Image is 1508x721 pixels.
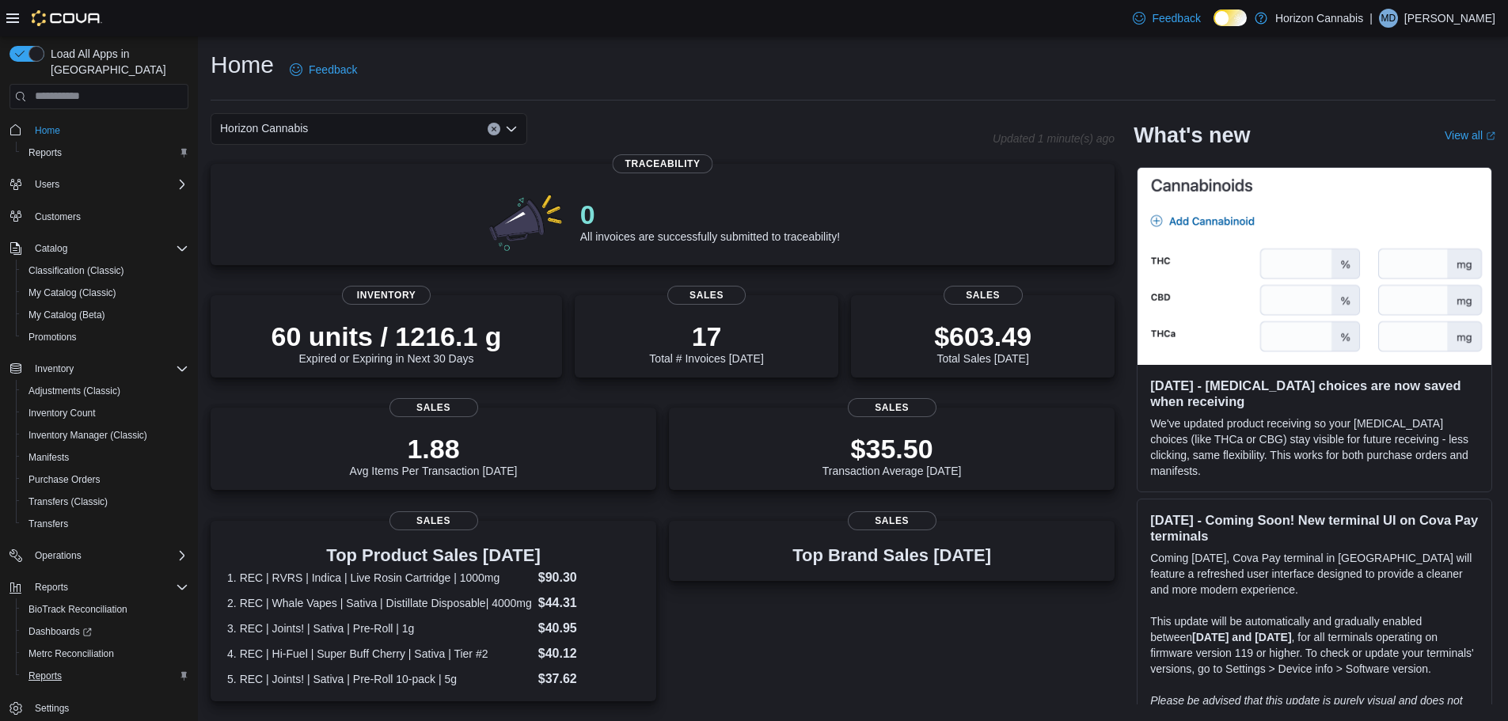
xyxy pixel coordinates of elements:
[538,594,640,613] dd: $44.31
[22,305,188,324] span: My Catalog (Beta)
[1214,9,1247,26] input: Dark Mode
[309,62,357,78] span: Feedback
[1369,9,1373,28] p: |
[667,286,746,305] span: Sales
[28,385,120,397] span: Adjustments (Classic)
[1214,26,1214,27] span: Dark Mode
[1126,2,1206,34] a: Feedback
[28,175,188,194] span: Users
[16,402,195,424] button: Inventory Count
[22,622,98,641] a: Dashboards
[22,600,134,619] a: BioTrack Reconciliation
[22,261,131,280] a: Classification (Classic)
[3,545,195,567] button: Operations
[613,154,713,173] span: Traceability
[35,211,81,223] span: Customers
[22,666,188,685] span: Reports
[16,665,195,687] button: Reports
[28,207,87,226] a: Customers
[1379,9,1398,28] div: Morgan Dean
[1150,550,1479,598] p: Coming [DATE], Cova Pay terminal in [GEOGRAPHIC_DATA] will feature a refreshed user interface des...
[16,424,195,446] button: Inventory Manager (Classic)
[28,121,66,140] a: Home
[28,175,66,194] button: Users
[28,239,188,258] span: Catalog
[22,404,102,423] a: Inventory Count
[944,286,1023,305] span: Sales
[3,119,195,142] button: Home
[16,620,195,643] a: Dashboards
[35,124,60,137] span: Home
[22,328,83,347] a: Promotions
[28,287,116,299] span: My Catalog (Classic)
[1150,416,1479,479] p: We've updated product receiving so your [MEDICAL_DATA] choices (like THCa or CBG) stay visible fo...
[3,205,195,228] button: Customers
[28,264,124,277] span: Classification (Classic)
[28,429,147,442] span: Inventory Manager (Classic)
[934,321,1031,352] p: $603.49
[211,49,274,81] h1: Home
[22,143,188,162] span: Reports
[28,451,69,464] span: Manifests
[22,448,188,467] span: Manifests
[22,514,188,533] span: Transfers
[3,173,195,195] button: Users
[28,359,80,378] button: Inventory
[22,143,68,162] a: Reports
[16,598,195,620] button: BioTrack Reconciliation
[28,331,77,343] span: Promotions
[16,513,195,535] button: Transfers
[22,470,188,489] span: Purchase Orders
[538,619,640,638] dd: $40.95
[28,647,114,660] span: Metrc Reconciliation
[22,426,154,445] a: Inventory Manager (Classic)
[28,407,96,419] span: Inventory Count
[3,576,195,598] button: Reports
[580,199,840,230] p: 0
[35,242,67,255] span: Catalog
[16,446,195,469] button: Manifests
[28,578,74,597] button: Reports
[3,358,195,380] button: Inventory
[28,473,101,486] span: Purchase Orders
[22,644,188,663] span: Metrc Reconciliation
[32,10,102,26] img: Cova
[16,282,195,304] button: My Catalog (Classic)
[505,123,518,135] button: Open list of options
[538,568,640,587] dd: $90.30
[1134,123,1250,148] h2: What's new
[28,120,188,140] span: Home
[822,433,962,465] p: $35.50
[389,398,478,417] span: Sales
[227,570,532,586] dt: 1. REC | RVRS | Indica | Live Rosin Cartridge | 1000mg
[3,696,195,719] button: Settings
[16,491,195,513] button: Transfers (Classic)
[28,359,188,378] span: Inventory
[227,671,532,687] dt: 5. REC | Joints! | Sativa | Pre-Roll 10-pack | 5g
[22,404,188,423] span: Inventory Count
[16,304,195,326] button: My Catalog (Beta)
[272,321,502,365] div: Expired or Expiring in Next 30 Days
[792,546,991,565] h3: Top Brand Sales [DATE]
[227,620,532,636] dt: 3. REC | Joints! | Sativa | Pre-Roll | 1g
[1150,378,1479,409] h3: [DATE] - [MEDICAL_DATA] choices are now saved when receiving
[1404,9,1495,28] p: [PERSON_NAME]
[28,207,188,226] span: Customers
[28,603,127,616] span: BioTrack Reconciliation
[1486,131,1495,141] svg: External link
[22,600,188,619] span: BioTrack Reconciliation
[342,286,431,305] span: Inventory
[16,326,195,348] button: Promotions
[283,54,363,85] a: Feedback
[22,283,188,302] span: My Catalog (Classic)
[22,666,68,685] a: Reports
[28,546,188,565] span: Operations
[1150,512,1479,544] h3: [DATE] - Coming Soon! New terminal UI on Cova Pay terminals
[22,283,123,302] a: My Catalog (Classic)
[35,702,69,715] span: Settings
[22,492,114,511] a: Transfers (Classic)
[44,46,188,78] span: Load All Apps in [GEOGRAPHIC_DATA]
[28,546,88,565] button: Operations
[1192,631,1291,643] strong: [DATE] and [DATE]
[1150,613,1479,677] p: This update will be automatically and gradually enabled between , for all terminals operating on ...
